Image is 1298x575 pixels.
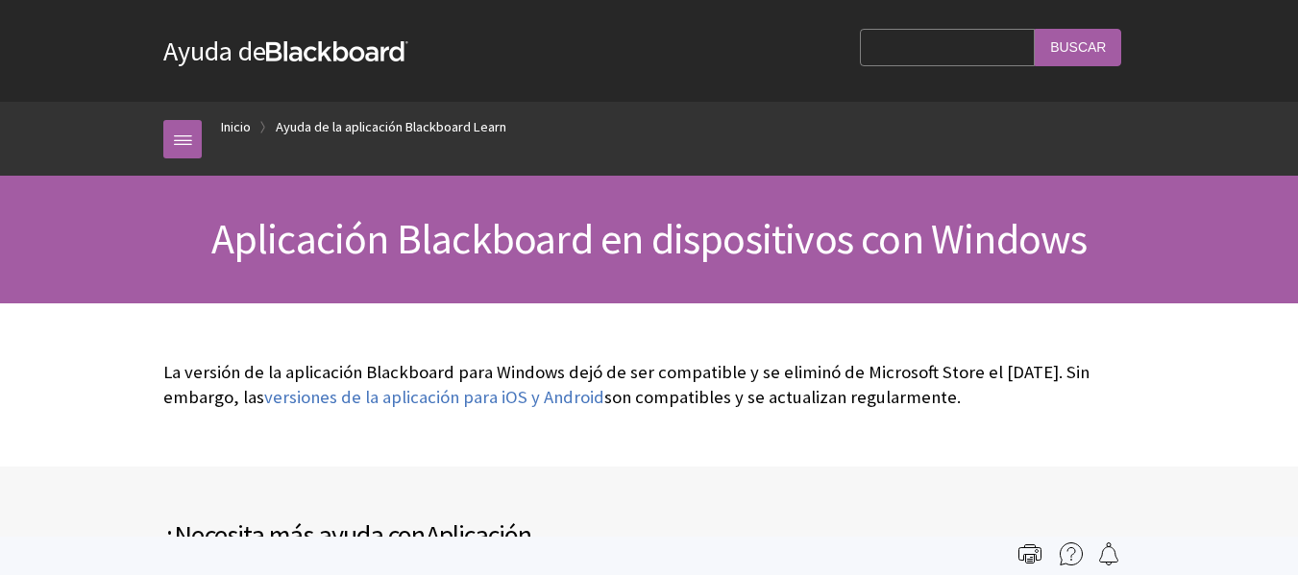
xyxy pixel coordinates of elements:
input: Buscar [1035,29,1121,66]
img: More help [1060,542,1083,565]
p: La versión de la aplicación Blackboard para Windows dejó de ser compatible y se eliminó de Micros... [163,360,1135,410]
a: Ayuda deBlackboard [163,34,408,68]
span: Aplicación Blackboard en dispositivos con Windows [211,212,1088,265]
strong: Blackboard [266,41,408,61]
img: Print [1018,542,1041,565]
img: Follow this page [1097,542,1120,565]
a: Ayuda de la aplicación Blackboard Learn [276,115,506,139]
a: versiones de la aplicación para iOS y Android [264,386,604,409]
a: Inicio [221,115,251,139]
